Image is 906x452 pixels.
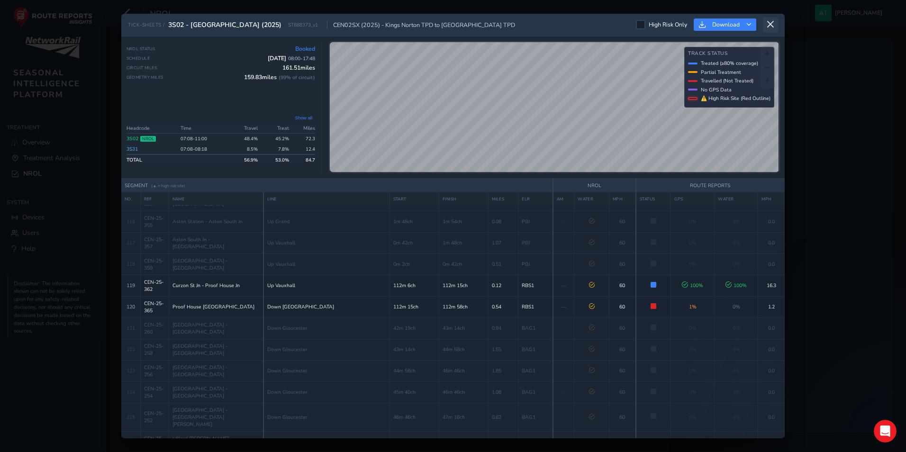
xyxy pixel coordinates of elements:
td: 1m 48ch [390,211,439,232]
span: 0% [733,389,740,396]
td: BAG1 [518,339,553,360]
span: NROL [140,136,156,142]
td: PBJ [518,232,553,253]
td: 60 [609,275,635,296]
td: BAG1 [518,403,553,431]
span: Partial Treatment [701,69,741,76]
td: CEN-25-254 [140,381,169,403]
td: CEN-25-355 [140,211,169,232]
span: [GEOGRAPHIC_DATA] - [GEOGRAPHIC_DATA] [172,257,260,271]
td: RBS1 [518,296,553,317]
td: 0.0 [758,381,785,403]
th: MPH [758,192,785,205]
span: 100 % [725,282,747,289]
td: TOTAL [127,154,178,165]
td: 1.08 [489,381,518,403]
td: 60 [609,339,635,360]
td: CEN-25-260 [140,317,169,339]
td: 60 [609,211,635,232]
td: Down Gloucester [263,317,390,339]
td: 60 [609,360,635,381]
td: 0m 42ch [390,232,439,253]
td: 0.54 [489,296,518,317]
span: — [561,218,566,225]
td: CEN-25-362 [140,275,169,296]
span: 119 [127,282,135,289]
span: Schedule [127,55,150,61]
span: 159.83 miles [244,73,315,81]
td: 0.94 [489,317,518,339]
td: 0.0 [758,211,785,232]
span: 0% [733,261,740,268]
td: 1.2 [758,296,785,317]
td: 1.07 [489,232,518,253]
td: 07:08 - 08:18 [178,144,229,155]
span: [GEOGRAPHIC_DATA] - [GEOGRAPHIC_DATA] [172,321,260,335]
h4: Track Status [688,51,770,57]
span: 100 % [682,282,703,289]
td: Up Grand [263,211,390,232]
td: Down Gloucester [263,403,390,431]
iframe: Intercom live chat [874,420,897,443]
span: 124 [127,389,135,396]
td: 45.2% [261,134,292,144]
span: (▲ = high risk site) [151,183,185,189]
span: 0% [733,325,740,332]
span: 120 [127,303,135,310]
td: 07:08 - 11:00 [178,134,229,144]
td: 0.08 [489,211,518,232]
span: No GPS Data [701,86,732,93]
td: CEN-25-357 [140,232,169,253]
td: 46m 46ch [390,403,439,431]
td: 60 [609,253,635,275]
span: — [561,282,566,289]
th: AM [553,192,574,205]
span: 0% [689,218,697,225]
td: 112m 58ch [439,296,488,317]
span: [DATE] [268,54,315,62]
a: 3S31 [127,145,138,153]
td: CEN-25-359 [140,253,169,275]
td: 0.0 [758,317,785,339]
td: CEN-25-365 [140,296,169,317]
td: 16.3 [758,275,785,296]
span: [GEOGRAPHIC_DATA] - [GEOGRAPHIC_DATA] [172,364,260,378]
td: 12.4 [292,144,316,155]
td: 48.4 % [229,134,261,144]
span: 0% [733,303,740,310]
td: 43m 14ch [390,339,439,360]
th: Travel [229,123,261,134]
td: 46m 46ch [439,381,488,403]
th: NAME [169,192,263,205]
td: Down Gloucester [263,360,390,381]
td: 60 [609,296,635,317]
th: LINE [263,192,390,205]
td: 0.0 [758,232,785,253]
span: 0% [689,346,697,353]
td: 8.5 % [229,144,261,155]
td: Down Gloucester [263,339,390,360]
td: Up Vauxhall [263,232,390,253]
span: 161.51 miles [282,64,315,72]
td: Down Gloucester [263,381,390,403]
span: 118 [127,261,135,268]
td: 0.0 [758,253,785,275]
span: Circuit Miles [127,65,157,71]
span: 1 % [689,303,697,310]
span: ( 99 % of circuit) [279,74,315,81]
th: Miles [292,123,316,134]
th: MILES [489,192,518,205]
td: 46m 46ch [439,360,488,381]
span: — [561,414,566,421]
td: 0.51 [489,253,518,275]
span: 0% [733,414,740,421]
span: Proof House [GEOGRAPHIC_DATA] [172,303,254,310]
th: MPH [609,192,635,205]
td: 84.7 [292,154,316,165]
td: 60 [609,403,635,431]
span: 116 [127,218,135,225]
span: 0% [733,239,740,246]
th: NROL [553,179,636,193]
th: Treat [261,123,292,134]
span: Treated (≥80% coverage) [701,60,758,67]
